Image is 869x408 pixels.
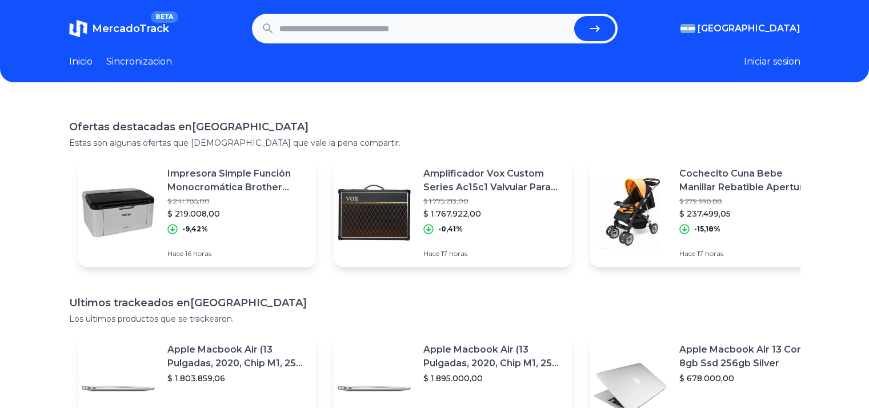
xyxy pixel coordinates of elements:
[106,55,172,69] a: Sincronizacion
[334,158,572,267] a: Featured imageAmplificador Vox Custom Series Ac15c1 Valvular Para Guitarra De 15w Color Negro$ 1....
[69,19,87,38] img: MercadoTrack
[423,208,563,219] p: $ 1.767.922,00
[423,167,563,194] p: Amplificador Vox Custom Series Ac15c1 Valvular Para Guitarra De 15w Color Negro
[92,22,169,35] span: MercadoTrack
[182,225,208,234] p: -9,42%
[167,197,307,206] p: $ 241.785,00
[167,167,307,194] p: Impresora Simple Función Monocromática Brother Láser Usb Hl-1200 220v
[69,137,800,149] p: Estas son algunas ofertas que [DEMOGRAPHIC_DATA] que vale la pena compartir.
[679,167,819,194] p: Cochecito Cuna Bebe Manillar Rebatible Apertura Automática
[679,249,819,258] p: Hace 17 horas
[69,119,800,135] h1: Ofertas destacadas en [GEOGRAPHIC_DATA]
[680,22,800,35] button: [GEOGRAPHIC_DATA]
[423,343,563,370] p: Apple Macbook Air (13 Pulgadas, 2020, Chip M1, 256 Gb De Ssd, 8 Gb De Ram) - Plata
[590,158,828,267] a: Featured imageCochecito Cuna Bebe Manillar Rebatible Apertura Automática$ 279.998,88$ 237.499,05-...
[679,343,819,370] p: Apple Macbook Air 13 Core I5 8gb Ssd 256gb Silver
[694,225,720,234] p: -15,18%
[590,173,670,253] img: Featured image
[167,249,307,258] p: Hace 16 horas
[679,373,819,384] p: $ 678.000,00
[680,24,695,33] img: Argentina
[78,173,158,253] img: Featured image
[423,249,563,258] p: Hace 17 horas
[167,208,307,219] p: $ 219.008,00
[69,295,800,311] h1: Ultimos trackeados en [GEOGRAPHIC_DATA]
[438,225,463,234] p: -0,41%
[679,208,819,219] p: $ 237.499,05
[423,373,563,384] p: $ 1.895.000,00
[744,55,800,69] button: Iniciar sesion
[679,197,819,206] p: $ 279.998,88
[151,11,178,23] span: BETA
[698,22,800,35] span: [GEOGRAPHIC_DATA]
[69,19,169,38] a: MercadoTrackBETA
[334,173,414,253] img: Featured image
[167,373,307,384] p: $ 1.803.859,06
[423,197,563,206] p: $ 1.775.213,00
[167,343,307,370] p: Apple Macbook Air (13 Pulgadas, 2020, Chip M1, 256 Gb De Ssd, 8 Gb De Ram) - Plata
[69,313,800,325] p: Los ultimos productos que se trackearon.
[69,55,93,69] a: Inicio
[78,158,316,267] a: Featured imageImpresora Simple Función Monocromática Brother Láser Usb Hl-1200 220v$ 241.785,00$ ...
